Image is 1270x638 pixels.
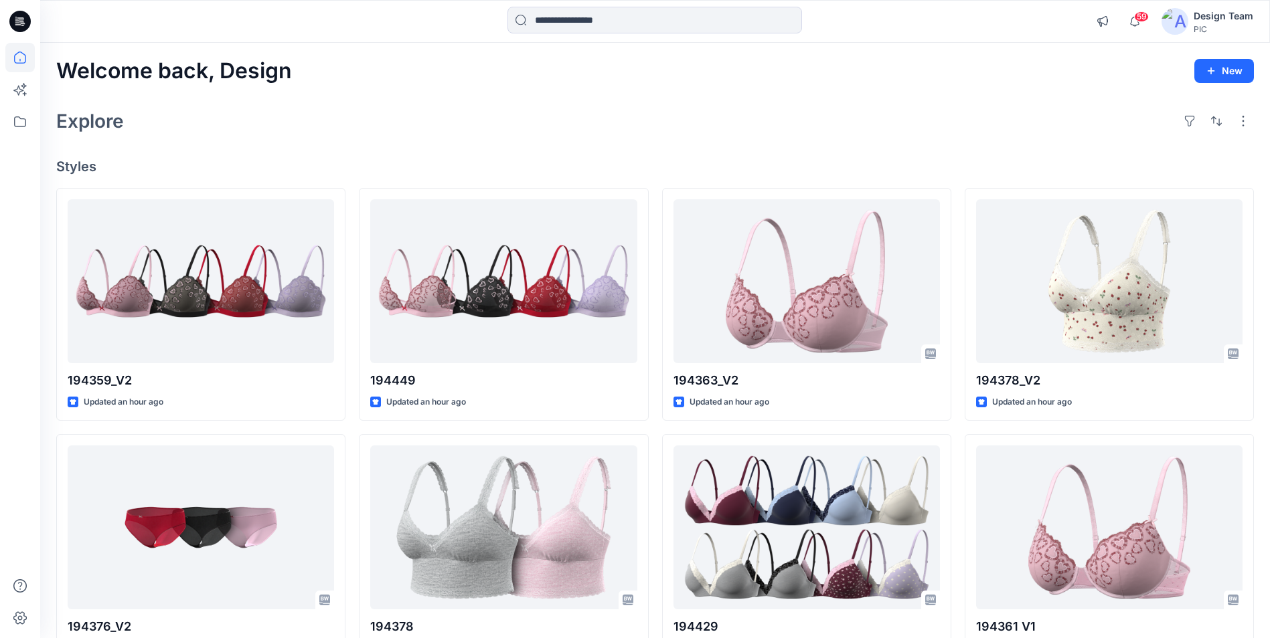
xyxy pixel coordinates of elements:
[1194,59,1254,83] button: New
[673,617,940,636] p: 194429
[976,371,1243,390] p: 194378_V2
[56,110,124,132] h2: Explore
[673,445,940,609] a: 194429
[976,199,1243,363] a: 194378_V2
[976,445,1243,609] a: 194361 V1
[673,371,940,390] p: 194363_V2
[68,445,334,609] a: 194376_V2
[690,395,769,409] p: Updated an hour ago
[1194,8,1253,24] div: Design Team
[68,199,334,363] a: 194359_V2
[68,617,334,636] p: 194376_V2
[976,617,1243,636] p: 194361 V1
[370,199,637,363] a: 194449
[386,395,466,409] p: Updated an hour ago
[673,199,940,363] a: 194363_V2
[1134,11,1149,22] span: 59
[1162,8,1188,35] img: avatar
[370,371,637,390] p: 194449
[370,445,637,609] a: 194378
[56,158,1254,175] h4: Styles
[370,617,637,636] p: 194378
[1194,24,1253,34] div: PIC
[992,395,1072,409] p: Updated an hour ago
[84,395,163,409] p: Updated an hour ago
[68,371,334,390] p: 194359_V2
[56,59,292,84] h2: Welcome back, Design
